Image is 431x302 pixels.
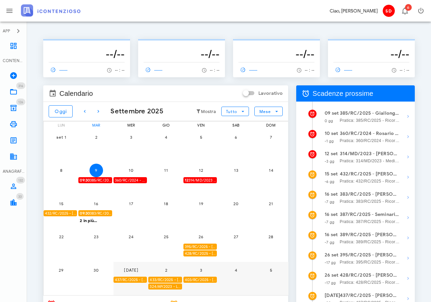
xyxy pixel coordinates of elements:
[325,212,338,217] strong: 16 set
[124,201,138,206] span: 17
[312,88,373,99] span: Scadenze prossime
[59,88,93,99] span: Calendario
[340,110,400,117] strong: 385/RC/2025 - Giallongo Calcestruzzi di [PERSON_NAME] e C. Snc - Presentarsi in [GEOGRAPHIC_DATA]
[264,130,278,144] button: 7
[194,135,208,140] span: 5
[340,191,400,198] strong: 383/RC/2025 - [PERSON_NAME]si in [GEOGRAPHIC_DATA]
[159,197,173,210] button: 18
[124,230,138,244] button: 24
[185,178,188,183] strong: 12
[325,159,334,164] small: -3 gg
[340,218,400,225] span: Pratica: 387/RC/2025 - Ricorso contro Comune Di Noto (Udienza)
[340,279,400,286] span: Pratica: 428/RC/2025 - Ricorso contro Agenzia Entrate Riscossione, Comune Di Ispica (Udienza)
[340,178,400,185] span: Pratica: 432/RC/2025 - Ricorso contro Agenzia Delle Entrate [PERSON_NAME][GEOGRAPHIC_DATA], Agenz...
[401,231,415,245] button: Mostra dettagli
[113,277,147,283] div: 437/RC/2025 - [PERSON_NAME] - Inviare Ricorso
[325,191,338,197] strong: 16 set
[54,234,68,239] span: 22
[183,121,219,129] div: ven
[238,65,261,75] a: ------
[44,121,79,129] div: lun
[264,234,278,239] span: 28
[159,234,173,239] span: 25
[54,201,68,206] span: 15
[124,168,138,173] span: 10
[238,42,314,47] p: --------------
[340,137,400,144] span: Pratica: 360/RC/2024 - Ricorso contro Agenzia Delle Entrate [PERSON_NAME][GEOGRAPHIC_DATA], Agenz...
[194,268,208,273] span: 3
[54,109,67,114] span: Oggi
[229,268,243,273] span: 4
[401,110,415,123] button: Mostra dettagli
[185,177,217,184] span: 314/MD/2023 - [PERSON_NAME]si in Udienza
[90,135,103,140] span: 2
[54,130,68,144] button: set 1
[113,177,147,184] div: 360/RC/2024 - Rosario Amore - Impugnare la Decisione del Giudice
[401,211,415,224] button: Mostra dettagli
[340,150,400,158] strong: 314/MD/2023 - [PERSON_NAME]si in Udienza
[159,130,173,144] button: 4
[18,178,23,183] span: 132
[18,84,23,88] span: 316
[183,277,217,283] div: 403/RC/2025 - [PERSON_NAME] - Invio Memorie per Udienza
[383,5,395,17] span: SD
[264,230,278,244] button: 28
[124,234,138,239] span: 24
[159,201,173,206] span: 18
[340,158,400,164] span: Pratica: 314/MD/2023 - Mediazione / Reclamo contro REGIONE SICILIA ASS ECONOMICO TASSE AUTO, Agen...
[159,263,173,277] button: 2
[325,171,338,177] strong: 15 set
[54,263,68,277] button: 29
[325,232,338,238] strong: 16 set
[54,164,68,177] button: 8
[194,197,208,210] button: 19
[144,67,163,73] span: ------
[264,197,278,210] button: 21
[159,268,173,273] span: 2
[3,168,24,174] div: ANAGRAFICA
[325,110,339,116] strong: 09 set
[340,239,400,245] span: Pratica: 389/RC/2025 - Ricorso contro Agenzia Delle Entrate D. P. Di [GEOGRAPHIC_DATA], Agenzia D...
[49,42,125,47] p: --------------
[400,68,409,73] span: -- : --
[113,121,149,129] div: mer
[401,170,415,184] button: Mostra dettagli
[21,4,80,17] img: logo-text-2x.png
[148,121,183,129] div: gio
[54,197,68,210] button: 15
[54,268,68,273] span: 29
[325,179,334,184] small: -6 gg
[226,109,237,114] span: Tutto
[90,130,103,144] button: 2
[124,130,138,144] button: 3
[124,268,138,273] span: [DATE]
[90,164,103,177] button: 9
[340,231,400,239] strong: 389/RC/2025 - [PERSON_NAME]si in Udienza
[90,197,103,210] button: 16
[159,230,173,244] button: 25
[333,67,353,73] span: ------
[340,117,400,124] span: Pratica: 385/RC/2025 - Ricorso contro Agenzia Delle Entrate D. P. Di [GEOGRAPHIC_DATA], Agenzia D...
[194,234,208,239] span: 26
[194,263,208,277] button: 3
[380,3,397,19] button: SD
[238,47,314,61] h3: --/--
[115,68,125,73] span: -- : --
[80,211,90,216] strong: 09:30
[229,168,243,173] span: 13
[325,199,334,204] small: -7 gg
[194,230,208,244] button: 26
[49,65,71,75] a: ------
[229,263,243,277] button: 4
[264,263,278,277] button: 5
[16,177,25,184] span: Distintivo
[238,67,258,73] span: ------
[397,3,413,19] button: Distintivo
[325,280,336,285] small: -17 gg
[218,121,253,129] div: sab
[49,67,68,73] span: ------
[229,230,243,244] button: 27
[78,121,113,129] div: mar
[49,47,125,61] h3: --/--
[124,197,138,210] button: 17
